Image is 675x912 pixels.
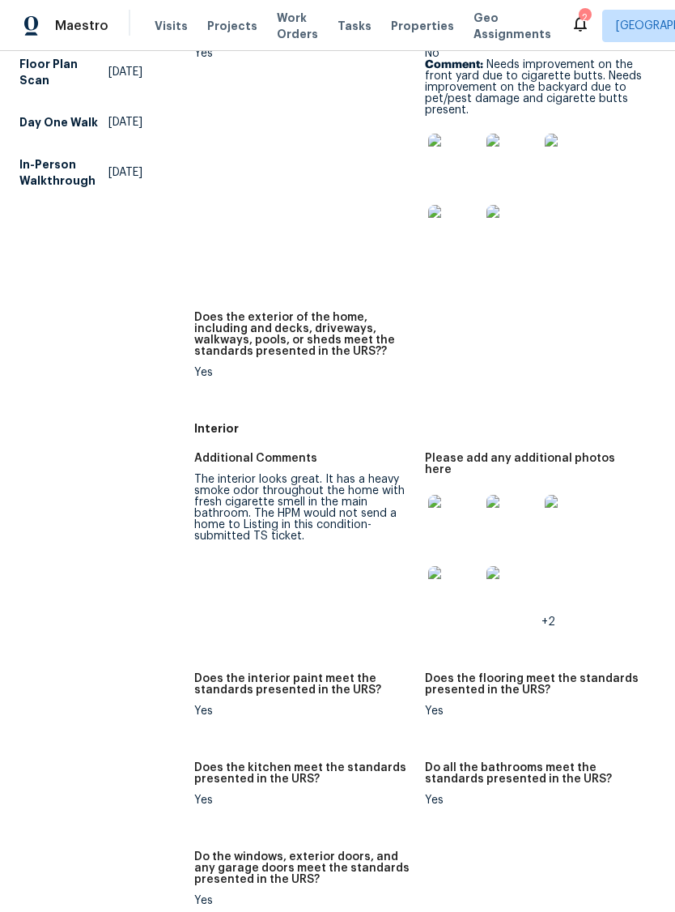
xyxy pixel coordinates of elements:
span: [DATE] [108,64,142,80]
div: Yes [194,895,412,906]
div: 2 [579,10,590,26]
h5: Does the interior paint meet the standards presented in the URS? [194,673,412,696]
h5: Does the flooring meet the standards presented in the URS? [425,673,643,696]
span: Maestro [55,18,108,34]
span: Tasks [337,20,371,32]
div: Yes [194,705,412,717]
div: The interior looks great. It has a heavy smoke odor throughout the home with fresh cigarette smel... [194,474,412,542]
div: Yes [194,367,412,378]
h5: Does the kitchen meet the standards presented in the URS? [194,762,412,785]
span: Properties [391,18,454,34]
span: Projects [207,18,257,34]
b: Comment: [425,59,483,70]
span: [DATE] [108,164,142,181]
a: Day One Walk[DATE] [19,108,142,137]
span: Geo Assignments [473,10,551,42]
span: +2 [541,616,555,628]
div: Yes [425,795,643,806]
h5: Additional Comments [194,453,317,464]
h5: Do all the bathrooms meet the standards presented in the URS? [425,762,643,785]
span: [DATE] [108,114,142,130]
div: Yes [194,795,412,806]
span: Work Orders [277,10,318,42]
span: Visits [155,18,188,34]
h5: Does the exterior of the home, including and decks, driveways, walkways, pools, or sheds meet the... [194,312,412,357]
div: Yes [194,48,412,59]
h5: Day One Walk [19,114,98,130]
p: Needs improvement on the front yard due to cigarette butts. Needs improvement on the backyard due... [425,59,643,116]
div: No [425,48,643,266]
h5: Do the windows, exterior doors, and any garage doors meet the standards presented in the URS? [194,851,412,885]
a: In-Person Walkthrough[DATE] [19,150,142,195]
a: Floor Plan Scan[DATE] [19,49,142,95]
h5: Please add any additional photos here [425,453,643,475]
div: Yes [425,705,643,717]
h5: In-Person Walkthrough [19,156,108,189]
h5: Floor Plan Scan [19,56,108,88]
h5: Interior [194,420,656,437]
